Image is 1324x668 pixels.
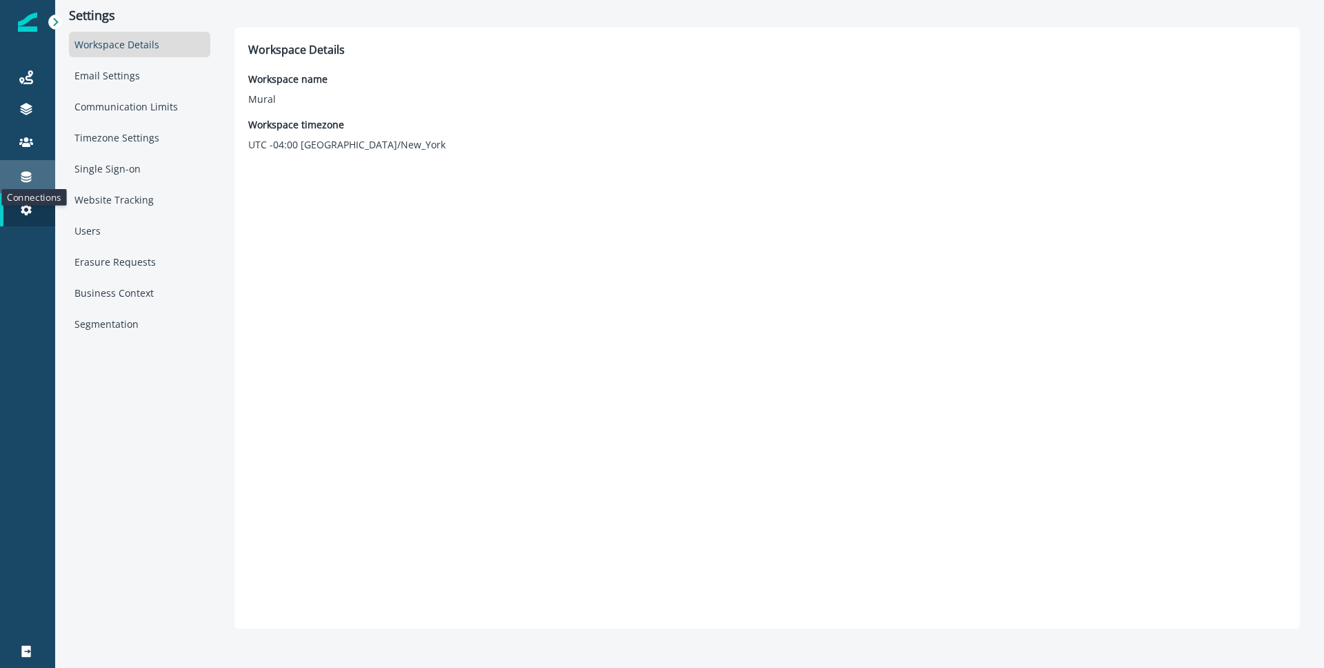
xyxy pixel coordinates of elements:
p: Workspace name [248,72,328,86]
div: Segmentation [69,311,210,337]
div: Business Context [69,280,210,306]
p: Settings [69,8,210,23]
div: Email Settings [69,63,210,88]
div: Single Sign-on [69,156,210,181]
p: Workspace timezone [248,117,445,132]
img: Inflection [18,12,37,32]
div: Users [69,218,210,244]
div: Communication Limits [69,94,210,119]
p: Workspace Details [248,41,1286,58]
p: UTC -04:00 [GEOGRAPHIC_DATA]/New_York [248,137,445,152]
div: Erasure Requests [69,249,210,275]
div: Workspace Details [69,32,210,57]
p: Mural [248,92,328,106]
div: Timezone Settings [69,125,210,150]
div: Website Tracking [69,187,210,213]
